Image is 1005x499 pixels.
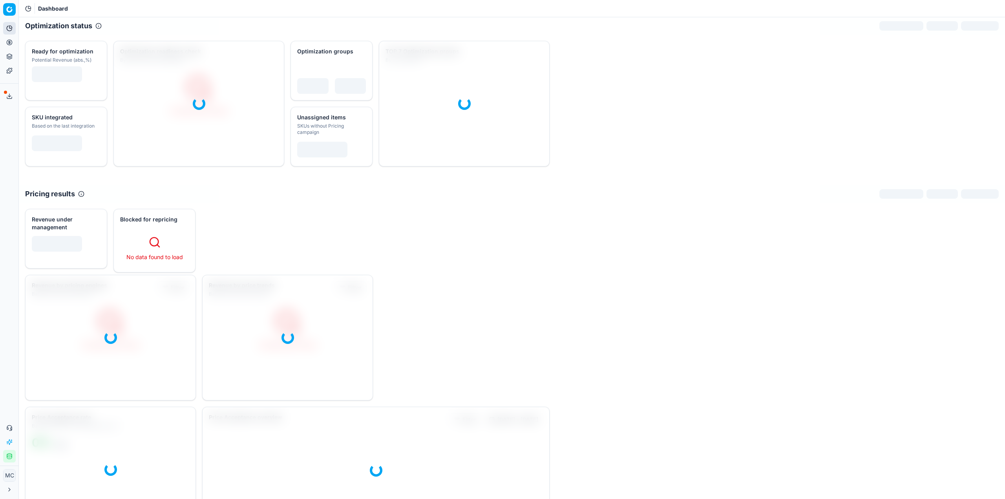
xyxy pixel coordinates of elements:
h2: Pricing results [25,188,75,199]
div: SKU integrated [32,113,99,121]
div: Unassigned items [297,113,364,121]
div: Revenue under management [32,216,99,231]
button: MC [3,469,16,482]
div: Blocked for repricing [120,216,187,223]
span: Dashboard [38,5,68,13]
div: No data found to load [125,253,184,261]
div: Optimization groups [297,48,364,55]
div: Ready for optimization [32,48,99,55]
div: Potential Revenue (abs.,%) [32,57,99,63]
h2: Optimization status [25,20,92,31]
span: MC [4,470,15,481]
nav: breadcrumb [38,5,68,13]
div: Based on the last integration [32,123,99,129]
div: SKUs without Pricing campaign [297,123,364,135]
